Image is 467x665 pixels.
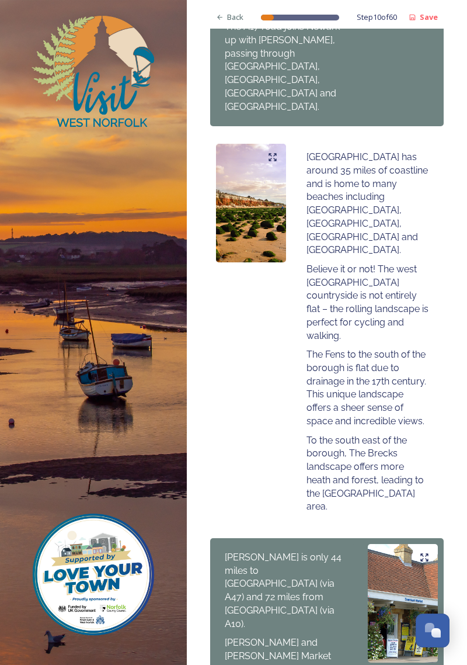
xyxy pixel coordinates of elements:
[416,614,449,647] button: Open Chat
[227,12,243,23] span: Back
[306,434,429,514] p: To the south east of the borough, The Brecks landscape offers more heath and forest, leading to t...
[420,12,438,22] strong: Save
[225,21,342,112] span: The A17 road joins Newark up with [PERSON_NAME], passing through [GEOGRAPHIC_DATA], [GEOGRAPHIC_D...
[306,263,429,342] p: Believe it or not! The west [GEOGRAPHIC_DATA] countryside is not entirely flat – the rolling land...
[225,552,344,629] span: [PERSON_NAME] is only 44 miles to [GEOGRAPHIC_DATA] (via A47) and 72 miles from [GEOGRAPHIC_DATA]...
[306,151,429,257] p: [GEOGRAPHIC_DATA] has around 35 miles of coastline and is home to many beaches including [GEOGRAP...
[306,348,429,428] p: The Fens to the south of the borough is flat due to drainage in the 17th century. This unique lan...
[357,12,397,23] span: Step 10 of 60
